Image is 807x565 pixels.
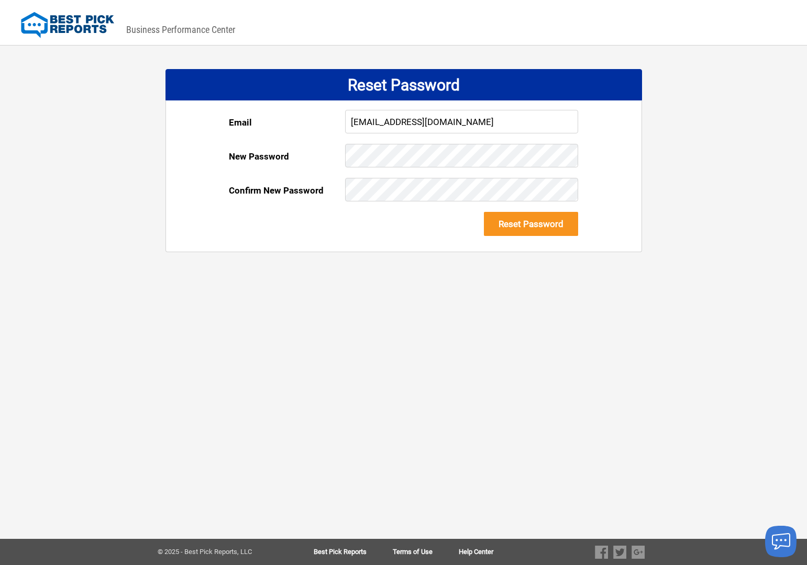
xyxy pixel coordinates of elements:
[229,178,346,203] div: Confirm New Password
[314,548,393,556] a: Best Pick Reports
[484,212,578,236] button: Reset Password
[229,110,346,135] div: Email
[165,69,642,100] div: Reset Password
[393,548,459,556] a: Terms of Use
[21,12,114,38] img: Best Pick Reports Logo
[158,548,281,556] div: © 2025 - Best Pick Reports, LLC
[459,548,493,556] a: Help Center
[229,144,346,169] div: New Password
[765,526,797,557] button: Launch chat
